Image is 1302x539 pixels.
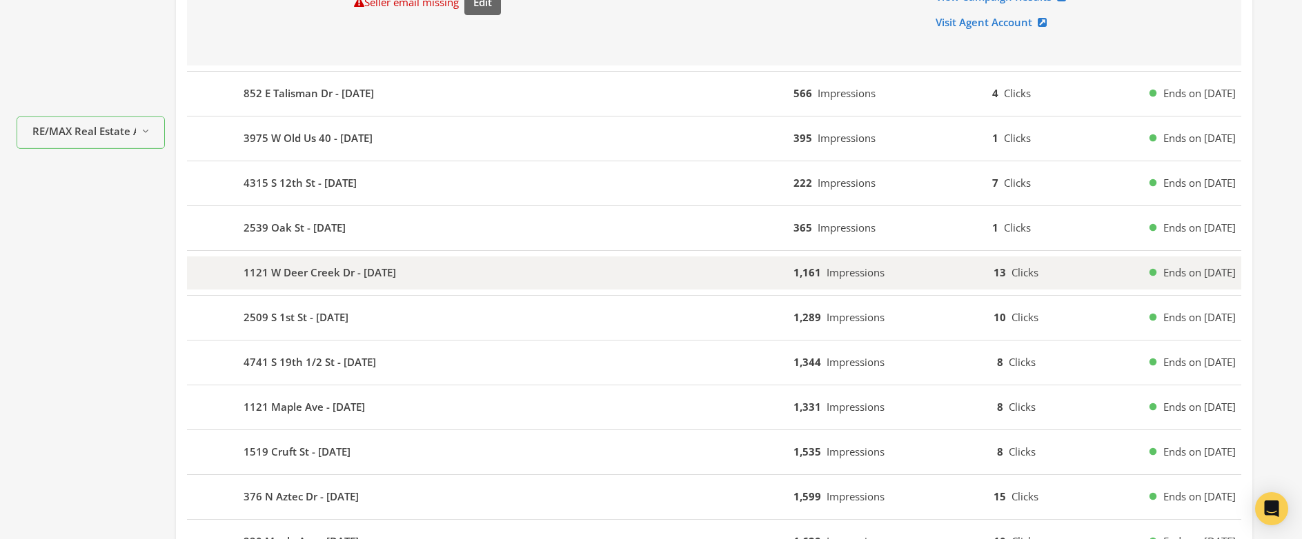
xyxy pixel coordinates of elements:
[793,310,821,324] b: 1,289
[187,167,1241,200] button: 4315 S 12th St - [DATE]222Impressions7ClicksEnds on [DATE]
[994,265,1006,279] b: 13
[244,354,376,370] b: 4741 S 19th 1/2 St - [DATE]
[793,445,821,458] b: 1,535
[1012,489,1038,503] span: Clicks
[1163,130,1236,146] span: Ends on [DATE]
[1163,265,1236,281] span: Ends on [DATE]
[1009,445,1036,458] span: Clicks
[997,400,1003,414] b: 8
[1012,265,1038,279] span: Clicks
[827,355,885,369] span: Impressions
[1255,492,1288,525] div: Open Intercom Messenger
[994,489,1006,503] b: 15
[793,400,821,414] b: 1,331
[827,489,885,503] span: Impressions
[244,85,374,101] b: 852 E Talisman Dr - [DATE]
[827,445,885,458] span: Impressions
[1163,85,1236,101] span: Ends on [DATE]
[244,399,365,415] b: 1121 Maple Ave - [DATE]
[187,77,1241,110] button: 852 E Talisman Dr - [DATE]566Impressions4ClicksEnds on [DATE]
[244,489,359,505] b: 376 N Aztec Dr - [DATE]
[244,265,396,281] b: 1121 W Deer Creek Dr - [DATE]
[1163,220,1236,236] span: Ends on [DATE]
[1004,131,1031,145] span: Clicks
[793,176,812,190] b: 222
[793,221,812,234] b: 365
[992,221,998,234] b: 1
[992,176,998,190] b: 7
[793,265,821,279] b: 1,161
[187,346,1241,379] button: 4741 S 19th 1/2 St - [DATE]1,344Impressions8ClicksEnds on [DATE]
[1163,354,1236,370] span: Ends on [DATE]
[187,391,1241,424] button: 1121 Maple Ave - [DATE]1,331Impressions8ClicksEnds on [DATE]
[818,176,876,190] span: Impressions
[1163,175,1236,191] span: Ends on [DATE]
[827,310,885,324] span: Impressions
[187,436,1241,469] button: 1519 Cruft St - [DATE]1,535Impressions8ClicksEnds on [DATE]
[187,256,1241,289] button: 1121 W Deer Creek Dr - [DATE]1,161Impressions13ClicksEnds on [DATE]
[1163,309,1236,325] span: Ends on [DATE]
[827,400,885,414] span: Impressions
[187,122,1241,155] button: 3975 W Old Us 40 - [DATE]395Impressions1ClicksEnds on [DATE]
[1004,86,1031,100] span: Clicks
[997,355,1003,369] b: 8
[992,131,998,145] b: 1
[1004,221,1031,234] span: Clicks
[935,10,1056,35] a: Visit Agent Account
[994,310,1006,324] b: 10
[187,480,1241,513] button: 376 N Aztec Dr - [DATE]1,599Impressions15ClicksEnds on [DATE]
[827,265,885,279] span: Impressions
[818,131,876,145] span: Impressions
[992,86,998,100] b: 4
[1163,399,1236,415] span: Ends on [DATE]
[17,116,165,149] button: RE/MAX Real Estate Associates
[1163,489,1236,505] span: Ends on [DATE]
[1004,176,1031,190] span: Clicks
[793,86,812,100] b: 566
[244,444,351,460] b: 1519 Cruft St - [DATE]
[793,489,821,503] b: 1,599
[1009,400,1036,414] span: Clicks
[1012,310,1038,324] span: Clicks
[244,309,348,325] b: 2509 S 1st St - [DATE]
[244,220,346,236] b: 2539 Oak St - [DATE]
[187,212,1241,245] button: 2539 Oak St - [DATE]365Impressions1ClicksEnds on [DATE]
[818,221,876,234] span: Impressions
[793,131,812,145] b: 395
[997,445,1003,458] b: 8
[1163,444,1236,460] span: Ends on [DATE]
[793,355,821,369] b: 1,344
[187,301,1241,334] button: 2509 S 1st St - [DATE]1,289Impressions10ClicksEnds on [DATE]
[244,175,357,191] b: 4315 S 12th St - [DATE]
[818,86,876,100] span: Impressions
[1009,355,1036,369] span: Clicks
[244,130,373,146] b: 3975 W Old Us 40 - [DATE]
[32,123,136,139] span: RE/MAX Real Estate Associates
